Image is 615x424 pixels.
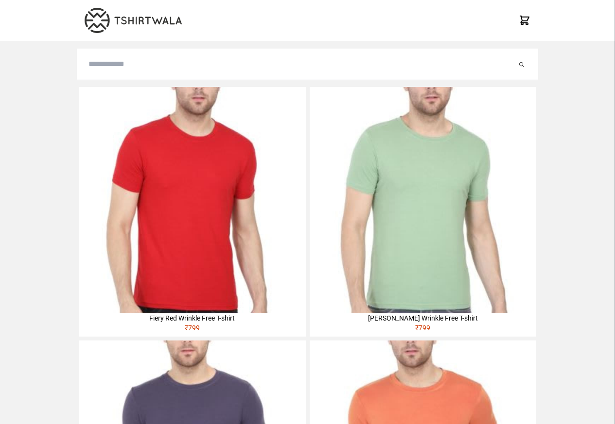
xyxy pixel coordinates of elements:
[310,313,536,323] div: [PERSON_NAME] Wrinkle Free T-shirt
[79,313,305,323] div: Fiery Red Wrinkle Free T-shirt
[85,8,182,33] img: TW-LOGO-400-104.png
[517,58,527,70] button: Submit your search query.
[310,87,536,313] img: 4M6A2211-320x320.jpg
[79,87,305,313] img: 4M6A2225-320x320.jpg
[79,87,305,337] a: Fiery Red Wrinkle Free T-shirt₹799
[310,87,536,337] a: [PERSON_NAME] Wrinkle Free T-shirt₹799
[79,323,305,337] div: ₹ 799
[310,323,536,337] div: ₹ 799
